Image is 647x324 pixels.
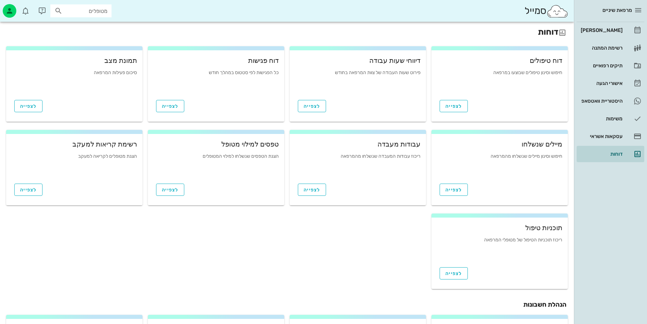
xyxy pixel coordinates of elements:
div: תיקים רפואיים [579,63,623,68]
a: רשימת המתנה [577,40,644,56]
h2: דוחות [7,26,566,38]
div: דוח טיפולים [437,57,562,64]
a: משימות [577,110,644,127]
div: פירוט שעות העבודה של צוות המרפאה בחודש [295,70,421,90]
span: מרפאת שיניים [602,7,632,13]
div: טפסים למילוי מטופל [153,141,279,148]
div: דוח פגישות [153,57,279,64]
a: לצפייה [14,184,42,196]
div: תמונת מצב [12,57,137,64]
div: ריכוז עבודות המעבדה שנשלחו מהמרפאה [295,154,421,174]
button: לצפייה [298,100,326,112]
div: עבודות מעבדה [295,141,421,148]
a: [PERSON_NAME] [577,22,644,38]
div: עסקאות אשראי [579,134,623,139]
a: לצפייה [156,100,184,112]
div: מיילים שנשלחו [437,141,562,148]
div: סיכום פעילות המרפאה [12,70,137,90]
a: לצפייה [156,184,184,196]
img: SmileCloud logo [546,4,568,18]
div: דיווחי שעות עבודה [295,57,421,64]
a: לצפייה [440,100,468,112]
div: [PERSON_NAME] [579,28,623,33]
div: כל הפגישות לפי סטטוס במהלך חודש [153,70,279,90]
span: לצפייה [445,187,462,193]
a: לצפייה [440,184,468,196]
div: תוכניות טיפול [437,224,562,231]
span: לצפייה [20,187,37,193]
div: משימות [579,116,623,121]
div: חיפוש וסינון טיפולים שבוצעו במרפאה [437,70,562,90]
span: לצפייה [304,187,320,193]
div: דוחות [579,151,623,157]
div: רשימת קריאות למעקב [12,141,137,148]
div: ריכוז תוכניות הטיפול של מטופלי המרפאה [437,237,562,258]
div: הצגת מטופלים לקריאה למעקב [12,154,137,174]
a: לצפייה [14,100,42,112]
div: אישורי הגעה [579,81,623,86]
a: תיקים רפואיים [577,57,644,74]
a: לצפייה [298,184,326,196]
span: תג [20,5,24,10]
a: היסטוריית וואטסאפ [577,93,644,109]
div: רשימת המתנה [579,45,623,51]
div: חיפוש וסינון מיילים שנשלחו מהמרפאה [437,154,562,174]
a: לצפייה [440,267,468,279]
a: אישורי הגעה [577,75,644,91]
span: לצפייה [162,103,178,109]
span: לצפייה [304,103,320,109]
h3: הנהלת חשבונות [7,300,566,309]
span: לצפייה [445,103,462,109]
span: לצפייה [445,271,462,276]
span: לצפייה [162,187,178,193]
div: הצגת הטפסים שנשלחו למילוי המטופלים [153,154,279,174]
div: סמייל [525,4,568,18]
a: דוחות [577,146,644,162]
div: היסטוריית וואטסאפ [579,98,623,104]
a: עסקאות אשראי [577,128,644,144]
span: לצפייה [20,103,37,109]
